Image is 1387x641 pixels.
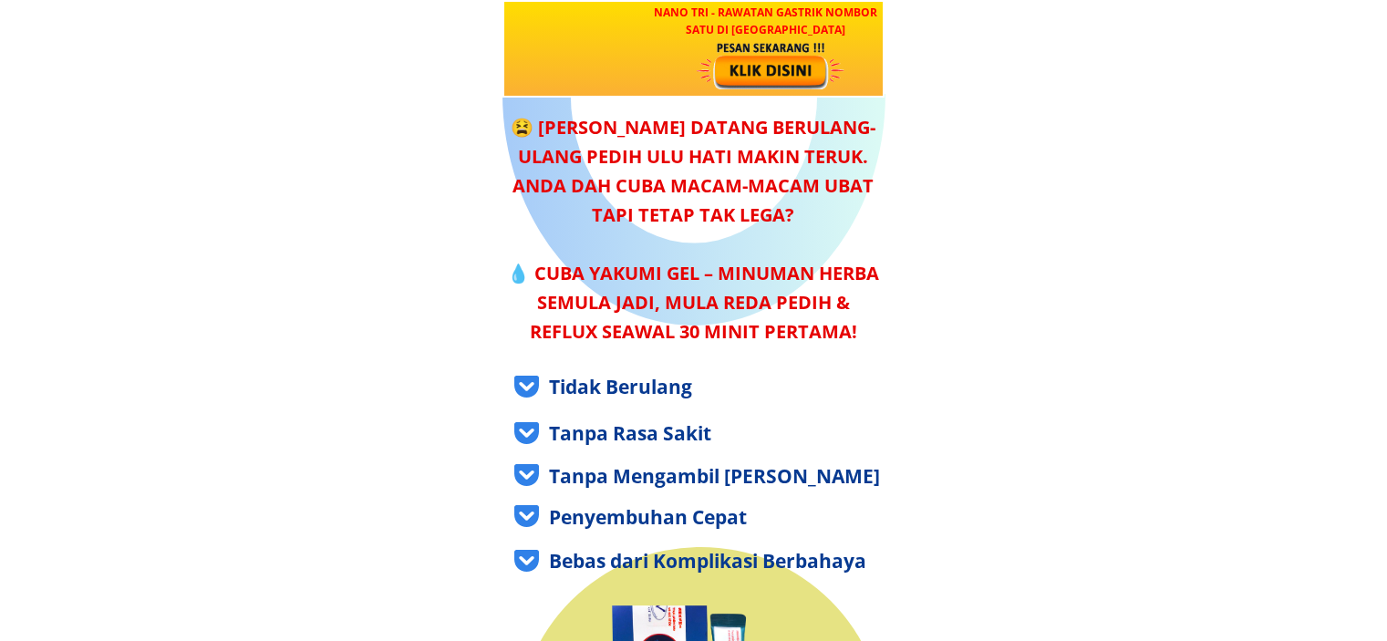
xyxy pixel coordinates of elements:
[502,113,885,346] div: 😫 [PERSON_NAME] datang berulang-ulang pedih ulu hati makin teruk. Anda dah cuba macam-macam ubat ...
[549,372,901,403] div: Tidak Berulang
[549,546,901,577] div: Bebas dari Komplikasi Berbahaya
[646,4,885,38] h3: NANO TRI - Rawatan GASTRIK Nombor Satu di [GEOGRAPHIC_DATA]
[549,461,901,492] div: Tanpa Mengambil [PERSON_NAME]
[549,419,901,450] div: Tanpa Rasa Sakit
[549,502,901,533] div: Penyembuhan Cepat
